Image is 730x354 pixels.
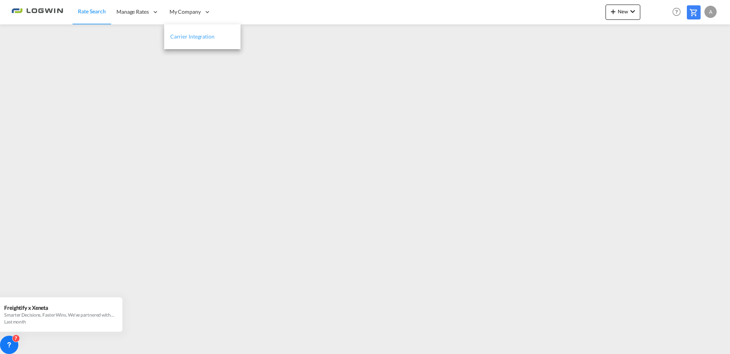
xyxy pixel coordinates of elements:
[11,3,63,21] img: 2761ae10d95411efa20a1f5e0282d2d7.png
[628,7,637,16] md-icon: icon-chevron-down
[606,5,640,20] button: icon-plus 400-fgNewicon-chevron-down
[609,7,618,16] md-icon: icon-plus 400-fg
[116,8,149,16] span: Manage Rates
[78,8,106,14] span: Rate Search
[170,33,215,40] span: Carrier Integration
[164,24,241,49] a: Carrier Integration
[704,6,717,18] div: A
[670,5,683,18] span: Help
[170,8,201,16] span: My Company
[670,5,687,19] div: Help
[609,8,637,14] span: New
